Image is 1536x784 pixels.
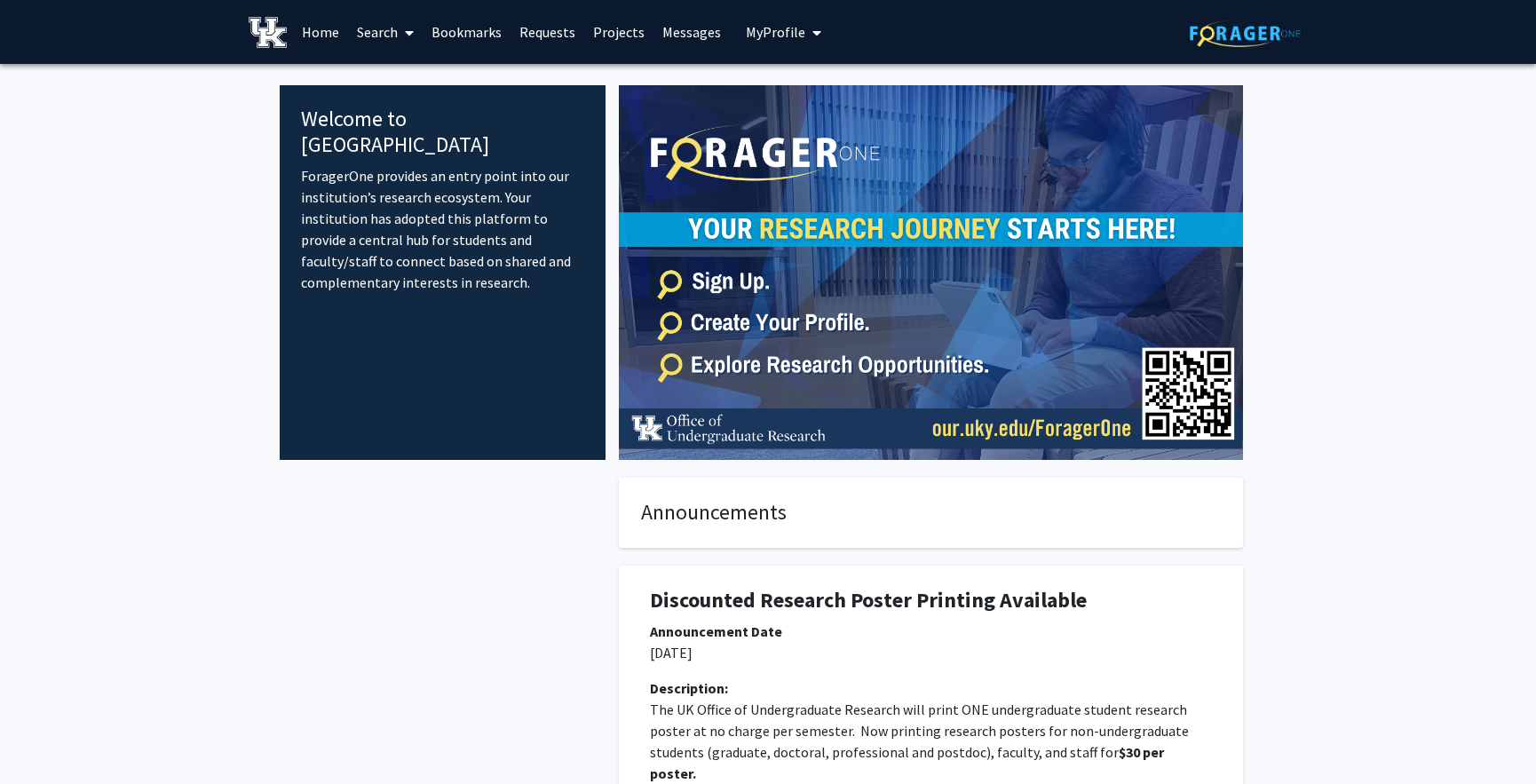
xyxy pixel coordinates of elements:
[650,743,1167,782] strong: $30 per poster.
[619,85,1243,460] img: Cover Image
[650,701,1192,761] span: The UK Office of Undergraduate Research will print ONE undergraduate student research poster at n...
[348,1,423,63] a: Search
[746,23,805,41] span: My Profile
[650,677,1212,699] div: Description:
[301,107,584,158] h4: Welcome to [GEOGRAPHIC_DATA]
[511,1,584,63] a: Requests
[423,1,511,63] a: Bookmarks
[641,500,1221,526] h4: Announcements
[293,1,348,63] a: Home
[650,588,1212,614] h1: Discounted Research Poster Printing Available
[650,642,1212,663] p: [DATE]
[13,704,75,771] iframe: Chat
[1190,20,1301,47] img: ForagerOne Logo
[301,165,584,293] p: ForagerOne provides an entry point into our institution’s research ecosystem. Your institution ha...
[653,1,730,63] a: Messages
[650,621,1212,642] div: Announcement Date
[249,17,287,48] img: University of Kentucky Logo
[584,1,653,63] a: Projects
